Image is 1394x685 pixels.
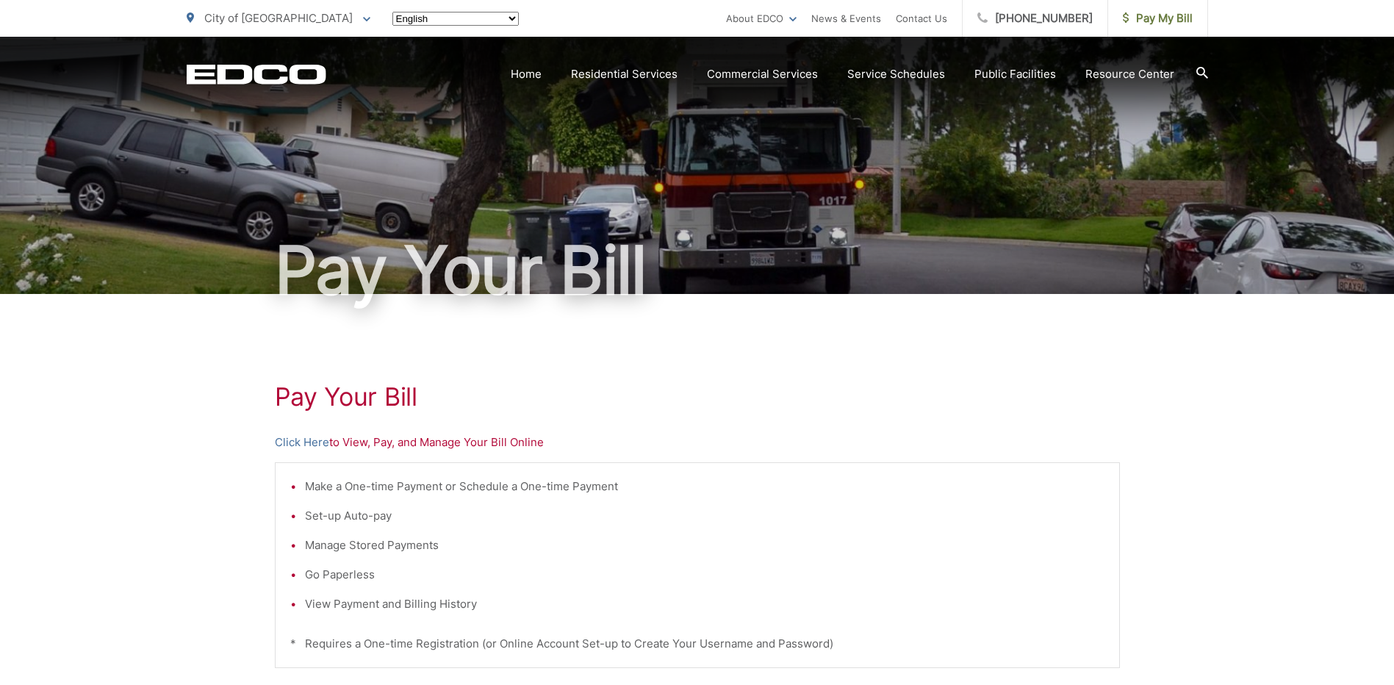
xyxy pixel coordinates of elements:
[1085,65,1174,83] a: Resource Center
[305,537,1104,554] li: Manage Stored Payments
[305,595,1104,613] li: View Payment and Billing History
[275,382,1120,412] h1: Pay Your Bill
[726,10,797,27] a: About EDCO
[811,10,881,27] a: News & Events
[511,65,542,83] a: Home
[707,65,818,83] a: Commercial Services
[847,65,945,83] a: Service Schedules
[290,635,1104,653] p: * Requires a One-time Registration (or Online Account Set-up to Create Your Username and Password)
[275,434,329,451] a: Click Here
[974,65,1056,83] a: Public Facilities
[187,234,1208,307] h1: Pay Your Bill
[571,65,678,83] a: Residential Services
[275,434,1120,451] p: to View, Pay, and Manage Your Bill Online
[204,11,353,25] span: City of [GEOGRAPHIC_DATA]
[392,12,519,26] select: Select a language
[305,478,1104,495] li: Make a One-time Payment or Schedule a One-time Payment
[305,507,1104,525] li: Set-up Auto-pay
[1123,10,1193,27] span: Pay My Bill
[187,64,326,85] a: EDCD logo. Return to the homepage.
[896,10,947,27] a: Contact Us
[305,566,1104,584] li: Go Paperless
